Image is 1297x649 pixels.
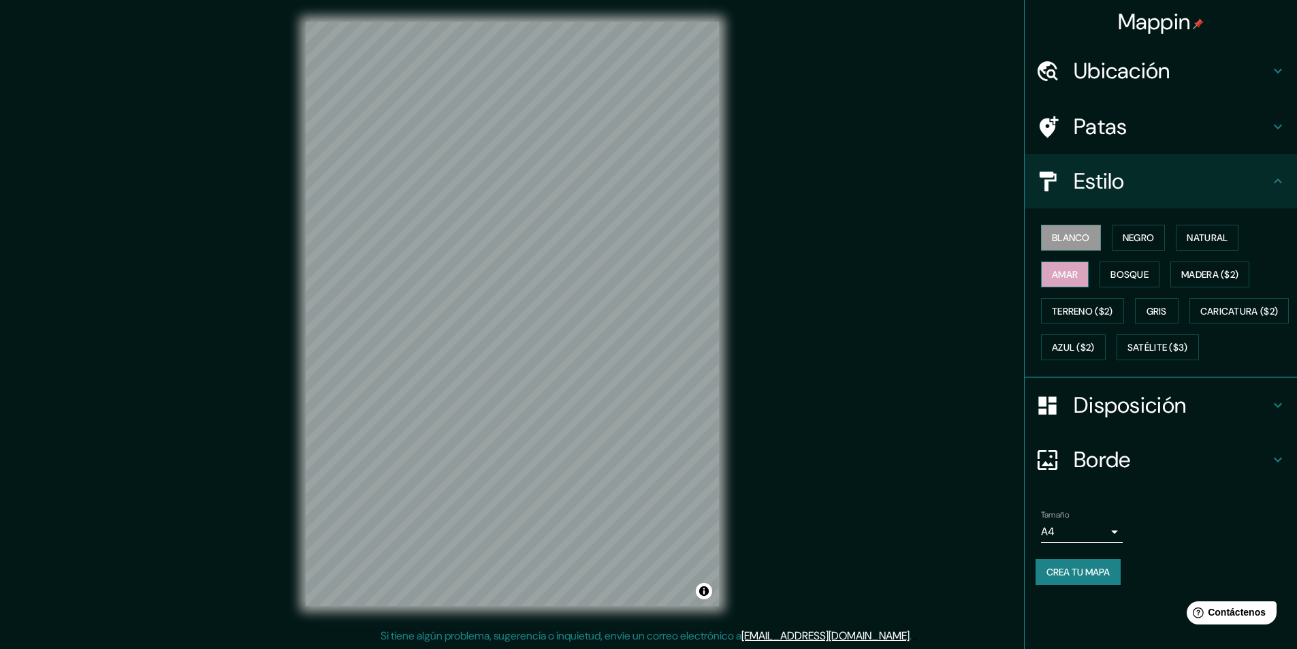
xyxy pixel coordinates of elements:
[1123,232,1155,244] font: Negro
[1041,298,1124,324] button: Terreno ($2)
[1041,509,1069,520] font: Tamaño
[1074,112,1127,141] font: Patas
[1025,44,1297,98] div: Ubicación
[1100,262,1159,287] button: Bosque
[910,629,912,643] font: .
[1074,391,1186,420] font: Disposición
[1041,225,1101,251] button: Blanco
[1193,18,1204,29] img: pin-icon.png
[1135,298,1179,324] button: Gris
[1176,225,1238,251] button: Natural
[381,629,741,643] font: Si tiene algún problema, sugerencia o inquietud, envíe un correo electrónico a
[1041,521,1123,543] div: A4
[1074,57,1170,85] font: Ubicación
[1074,167,1125,195] font: Estilo
[1036,559,1121,585] button: Crea tu mapa
[1200,305,1279,317] font: Caricatura ($2)
[1025,99,1297,154] div: Patas
[1052,232,1090,244] font: Blanco
[1110,268,1149,281] font: Bosque
[1181,268,1238,281] font: Madera ($2)
[1046,566,1110,578] font: Crea tu mapa
[1176,596,1282,634] iframe: Lanzador de widgets de ayuda
[741,629,910,643] a: [EMAIL_ADDRESS][DOMAIN_NAME]
[1041,524,1055,539] font: A4
[1052,268,1078,281] font: Amar
[1074,445,1131,474] font: Borde
[1025,154,1297,208] div: Estilo
[1052,342,1095,354] font: Azul ($2)
[1118,7,1191,36] font: Mappin
[1127,342,1188,354] font: Satélite ($3)
[914,628,916,643] font: .
[1052,305,1113,317] font: Terreno ($2)
[1025,378,1297,432] div: Disposición
[1112,225,1166,251] button: Negro
[1025,432,1297,487] div: Borde
[1041,262,1089,287] button: Amar
[1187,232,1228,244] font: Natural
[1041,334,1106,360] button: Azul ($2)
[696,583,712,599] button: Activar o desactivar atribución
[1189,298,1290,324] button: Caricatura ($2)
[1147,305,1167,317] font: Gris
[1170,262,1249,287] button: Madera ($2)
[912,628,914,643] font: .
[306,22,719,606] canvas: Mapa
[1117,334,1199,360] button: Satélite ($3)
